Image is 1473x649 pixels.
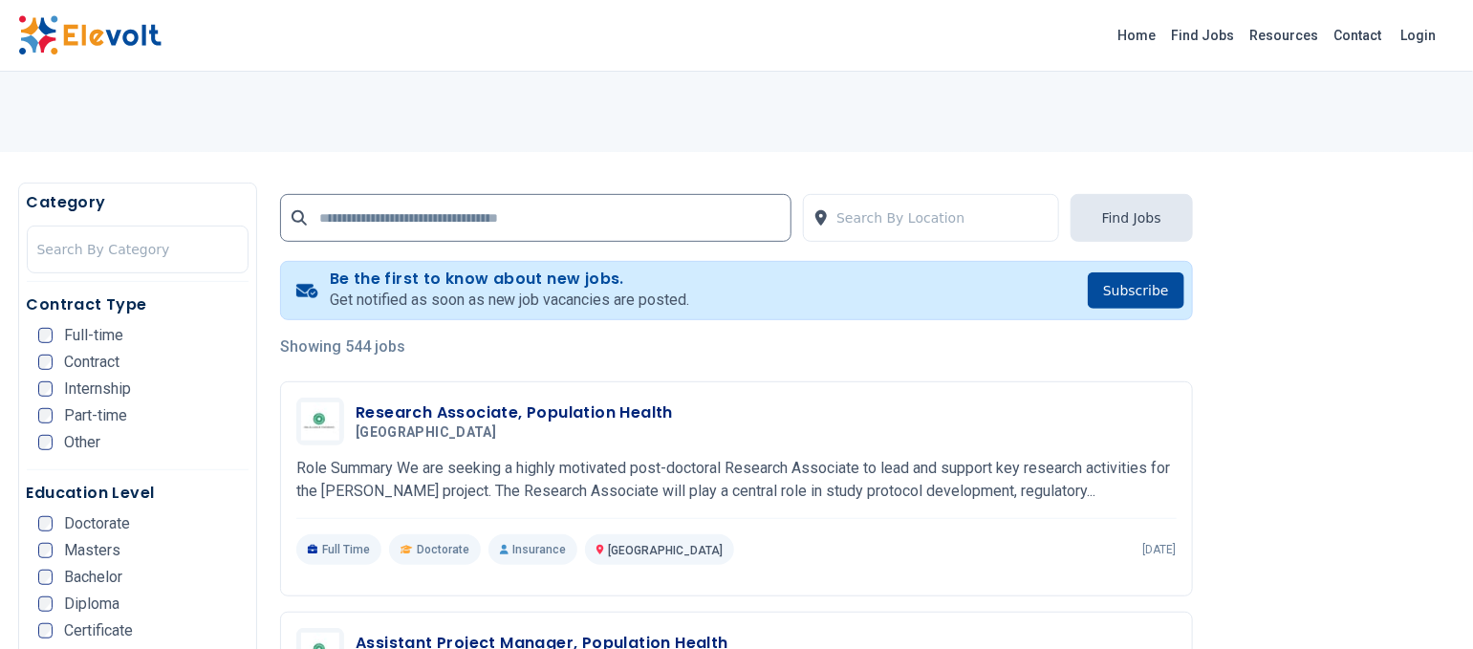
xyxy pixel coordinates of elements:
[1390,16,1448,54] a: Login
[330,270,690,289] h4: Be the first to know about new jobs.
[27,191,249,214] h5: Category
[38,328,54,343] input: Full-time
[38,570,54,585] input: Bachelor
[356,401,673,424] h3: Research Associate, Population Health
[1111,20,1164,51] a: Home
[38,355,54,370] input: Contract
[38,435,54,450] input: Other
[27,482,249,505] h5: Education Level
[64,381,131,397] span: Internship
[38,543,54,558] input: Masters
[38,516,54,531] input: Doctorate
[356,424,496,442] span: [GEOGRAPHIC_DATA]
[64,570,122,585] span: Bachelor
[64,516,130,531] span: Doctorate
[1143,542,1177,557] p: [DATE]
[38,623,54,638] input: Certificate
[64,596,119,612] span: Diploma
[64,328,123,343] span: Full-time
[1327,20,1390,51] a: Contact
[64,408,127,423] span: Part-time
[296,534,381,565] p: Full Time
[27,293,249,316] h5: Contract Type
[38,381,54,397] input: Internship
[417,542,469,557] span: Doctorate
[608,544,723,557] span: [GEOGRAPHIC_DATA]
[64,435,100,450] span: Other
[296,457,1177,503] p: Role Summary We are seeking a highly motivated post-doctoral Research Associate to lead and suppo...
[18,15,162,55] img: Elevolt
[38,408,54,423] input: Part-time
[296,398,1177,565] a: Aga khan UniversityResearch Associate, Population Health[GEOGRAPHIC_DATA]Role Summary We are seek...
[64,355,119,370] span: Contract
[1071,194,1193,242] button: Find Jobs
[64,623,133,638] span: Certificate
[1088,272,1184,309] button: Subscribe
[1377,557,1473,649] iframe: Chat Widget
[280,335,1193,358] p: Showing 544 jobs
[1243,20,1327,51] a: Resources
[1164,20,1243,51] a: Find Jobs
[38,596,54,612] input: Diploma
[488,534,577,565] p: Insurance
[64,543,120,558] span: Masters
[301,402,339,441] img: Aga khan University
[330,289,690,312] p: Get notified as soon as new job vacancies are posted.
